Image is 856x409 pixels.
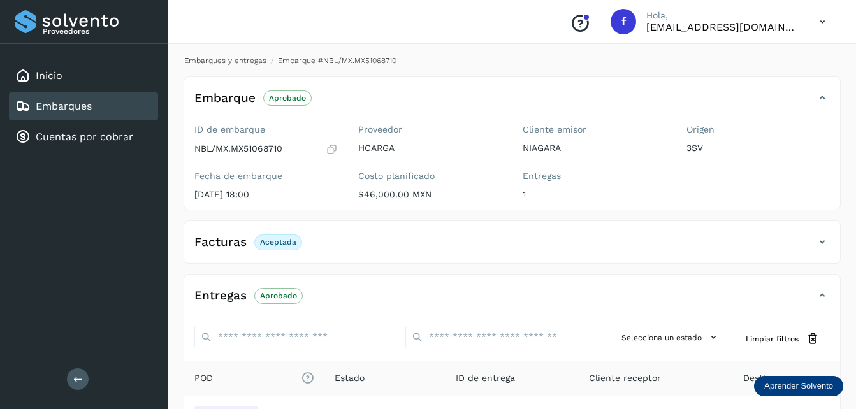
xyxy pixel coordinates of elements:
[743,371,776,385] span: Destino
[43,27,153,36] p: Proveedores
[184,285,840,317] div: EntregasAprobado
[194,289,247,303] h4: Entregas
[184,231,840,263] div: FacturasAceptada
[184,87,840,119] div: EmbarqueAprobado
[269,94,306,103] p: Aprobado
[194,235,247,250] h4: Facturas
[736,327,830,350] button: Limpiar filtros
[9,123,158,151] div: Cuentas por cobrar
[686,124,830,135] label: Origen
[36,131,133,143] a: Cuentas por cobrar
[9,62,158,90] div: Inicio
[589,371,661,385] span: Cliente receptor
[194,371,314,385] span: POD
[260,238,296,247] p: Aceptada
[335,371,365,385] span: Estado
[358,124,502,135] label: Proveedor
[358,143,502,154] p: HCARGA
[646,21,799,33] p: facturacion@hcarga.com
[456,371,515,385] span: ID de entrega
[184,56,266,65] a: Embarques y entregas
[278,56,396,65] span: Embarque #NBL/MX.MX51068710
[184,55,841,66] nav: breadcrumb
[746,333,799,345] span: Limpiar filtros
[194,143,282,154] p: NBL/MX.MX51068710
[36,69,62,82] a: Inicio
[523,143,666,154] p: NIAGARA
[358,171,502,182] label: Costo planificado
[358,189,502,200] p: $46,000.00 MXN
[523,171,666,182] label: Entregas
[194,124,338,135] label: ID de embarque
[616,327,725,348] button: Selecciona un estado
[194,171,338,182] label: Fecha de embarque
[646,10,799,21] p: Hola,
[260,291,297,300] p: Aprobado
[36,100,92,112] a: Embarques
[9,92,158,120] div: Embarques
[754,376,843,396] div: Aprender Solvento
[686,143,830,154] p: 3SV
[523,189,666,200] p: 1
[764,381,833,391] p: Aprender Solvento
[194,189,338,200] p: [DATE] 18:00
[194,91,256,106] h4: Embarque
[523,124,666,135] label: Cliente emisor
